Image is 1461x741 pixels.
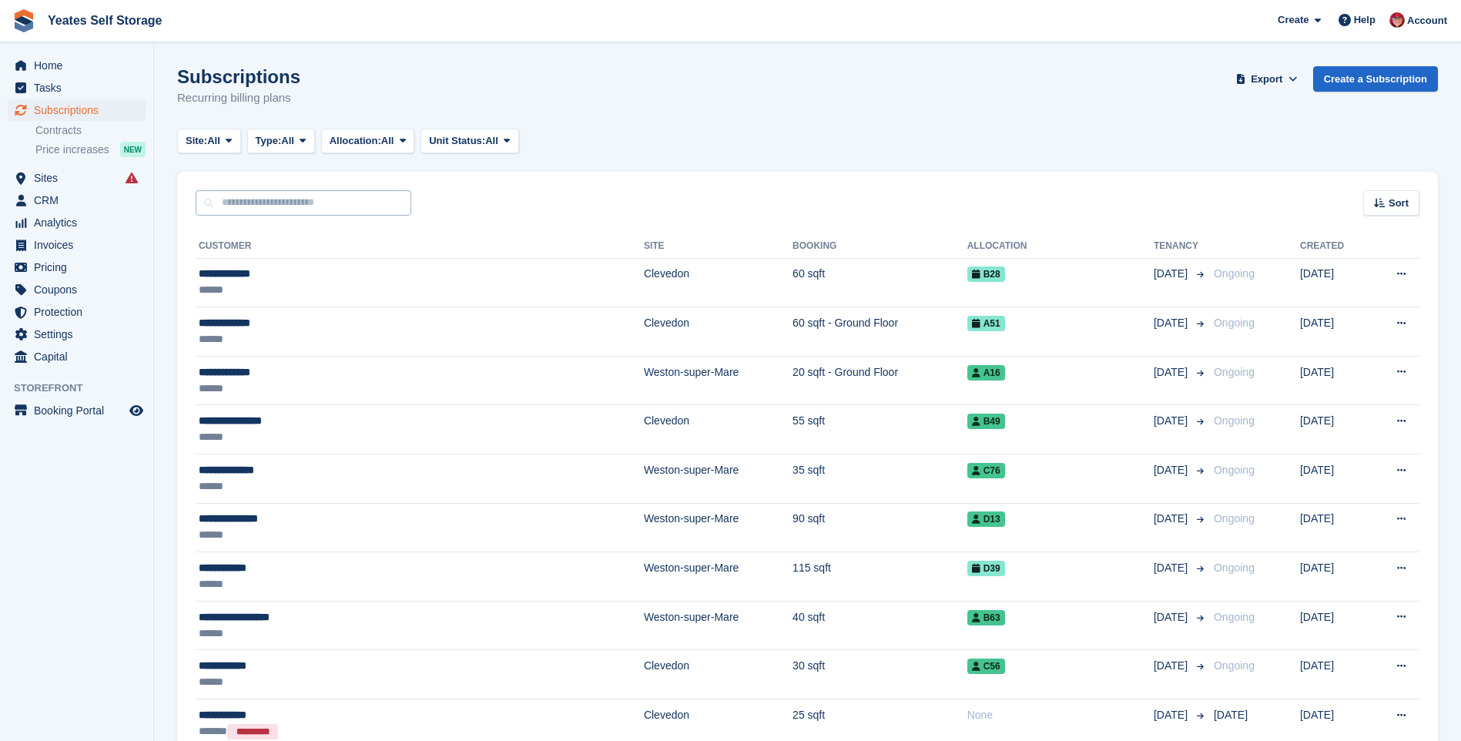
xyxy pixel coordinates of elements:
span: Storefront [14,381,153,396]
span: [DATE] [1154,364,1191,381]
span: Price increases [35,142,109,157]
td: 55 sqft [792,405,967,454]
td: Clevedon [644,650,792,699]
span: [DATE] [1154,609,1191,625]
td: [DATE] [1300,258,1369,307]
span: [DATE] [1154,511,1191,527]
span: Create [1278,12,1309,28]
span: Coupons [34,279,126,300]
span: [DATE] [1154,315,1191,331]
span: Ongoing [1214,366,1255,378]
td: 115 sqft [792,552,967,602]
button: Unit Status: All [421,129,518,154]
a: menu [8,234,146,256]
a: menu [8,279,146,300]
a: menu [8,167,146,189]
a: menu [8,212,146,233]
a: menu [8,256,146,278]
button: Allocation: All [321,129,415,154]
td: Weston-super-Mare [644,601,792,650]
span: [DATE] [1154,658,1191,674]
span: D39 [967,561,1005,576]
span: Ongoing [1214,512,1255,525]
span: Ongoing [1214,267,1255,280]
td: Clevedon [644,405,792,454]
span: C56 [967,659,1005,674]
span: B63 [967,610,1005,625]
td: Clevedon [644,307,792,357]
span: A16 [967,365,1005,381]
span: Sites [34,167,126,189]
span: A51 [967,316,1005,331]
td: [DATE] [1300,503,1369,552]
a: menu [8,77,146,99]
a: menu [8,99,146,121]
span: Sort [1389,196,1409,211]
td: Weston-super-Mare [644,356,792,405]
span: Help [1354,12,1376,28]
a: menu [8,301,146,323]
a: menu [8,346,146,367]
span: Home [34,55,126,76]
span: [DATE] [1154,707,1191,723]
td: 60 sqft [792,258,967,307]
span: All [485,133,498,149]
td: [DATE] [1300,552,1369,602]
td: [DATE] [1300,650,1369,699]
img: Wendie Tanner [1389,12,1405,28]
span: Settings [34,324,126,345]
td: [DATE] [1300,356,1369,405]
a: menu [8,400,146,421]
span: [DATE] [1214,709,1248,721]
td: [DATE] [1300,601,1369,650]
td: [DATE] [1300,454,1369,504]
span: Ongoing [1214,464,1255,476]
th: Created [1300,234,1369,259]
span: Export [1251,72,1282,87]
td: 30 sqft [792,650,967,699]
td: Clevedon [644,258,792,307]
a: Price increases NEW [35,141,146,158]
span: All [381,133,394,149]
img: stora-icon-8386f47178a22dfd0bd8f6a31ec36ba5ce8667c1dd55bd0f319d3a0aa187defe.svg [12,9,35,32]
span: C76 [967,463,1005,478]
div: NEW [120,142,146,157]
td: 90 sqft [792,503,967,552]
td: 35 sqft [792,454,967,504]
span: Ongoing [1214,659,1255,672]
span: Account [1407,13,1447,28]
a: Preview store [127,401,146,420]
th: Allocation [967,234,1154,259]
span: B28 [967,267,1005,282]
a: menu [8,55,146,76]
td: 60 sqft - Ground Floor [792,307,967,357]
span: Invoices [34,234,126,256]
span: All [281,133,294,149]
i: Smart entry sync failures have occurred [126,172,138,184]
button: Type: All [247,129,315,154]
h1: Subscriptions [177,66,300,87]
span: Ongoing [1214,414,1255,427]
th: Booking [792,234,967,259]
a: Create a Subscription [1313,66,1438,92]
button: Site: All [177,129,241,154]
span: Type: [256,133,282,149]
span: Capital [34,346,126,367]
a: Yeates Self Storage [42,8,169,33]
span: [DATE] [1154,413,1191,429]
span: [DATE] [1154,462,1191,478]
button: Export [1233,66,1301,92]
span: D13 [967,511,1005,527]
td: Weston-super-Mare [644,503,792,552]
a: menu [8,324,146,345]
span: Tasks [34,77,126,99]
span: All [207,133,220,149]
p: Recurring billing plans [177,89,300,107]
a: Contracts [35,123,146,138]
span: Pricing [34,256,126,278]
span: CRM [34,189,126,211]
td: 40 sqft [792,601,967,650]
td: [DATE] [1300,405,1369,454]
span: Subscriptions [34,99,126,121]
span: Site: [186,133,207,149]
